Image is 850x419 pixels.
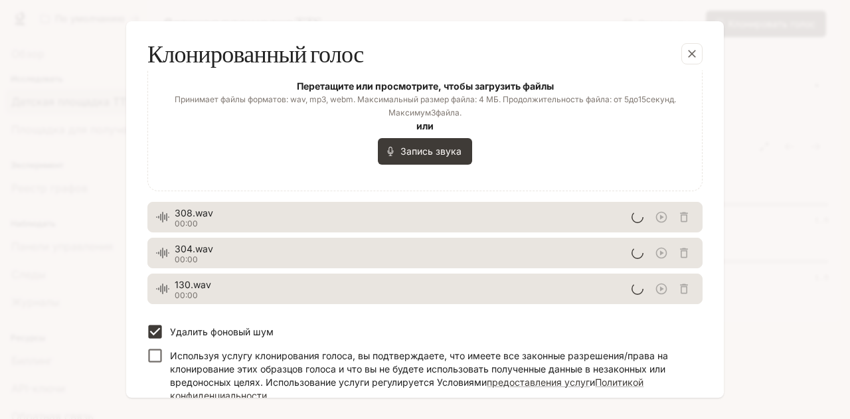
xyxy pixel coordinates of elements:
font: 3 [431,108,436,118]
font: 00:00 [175,254,198,264]
font: 00:00 [175,290,198,300]
font: или [416,120,434,131]
font: 00:00 [175,218,198,228]
font: Перетащите или просмотрите, чтобы загрузить файлы [297,80,554,92]
font: 308.wav [175,207,213,218]
font: до [629,94,638,104]
font: 130.wav [175,279,211,290]
font: Используя услугу клонирования голоса, вы подтверждаете, что имеете все законные разрешения/права ... [170,350,668,388]
a: предоставления услуг [487,377,590,388]
font: 304.wav [175,243,213,254]
font: и [590,377,595,388]
font: Запись звука [400,145,462,157]
font: Принимает файлы форматов: wav, mp3, webm. Максимальный размер файла: 4 МБ. Продолжительность файла: [175,94,612,104]
font: 15 [638,94,646,104]
font: от 5 [614,94,629,104]
button: Запись звука [378,138,472,165]
font: Удалить фоновый шум [170,326,274,337]
font: Клонированный голос [147,38,364,69]
font: файла. [436,108,462,118]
